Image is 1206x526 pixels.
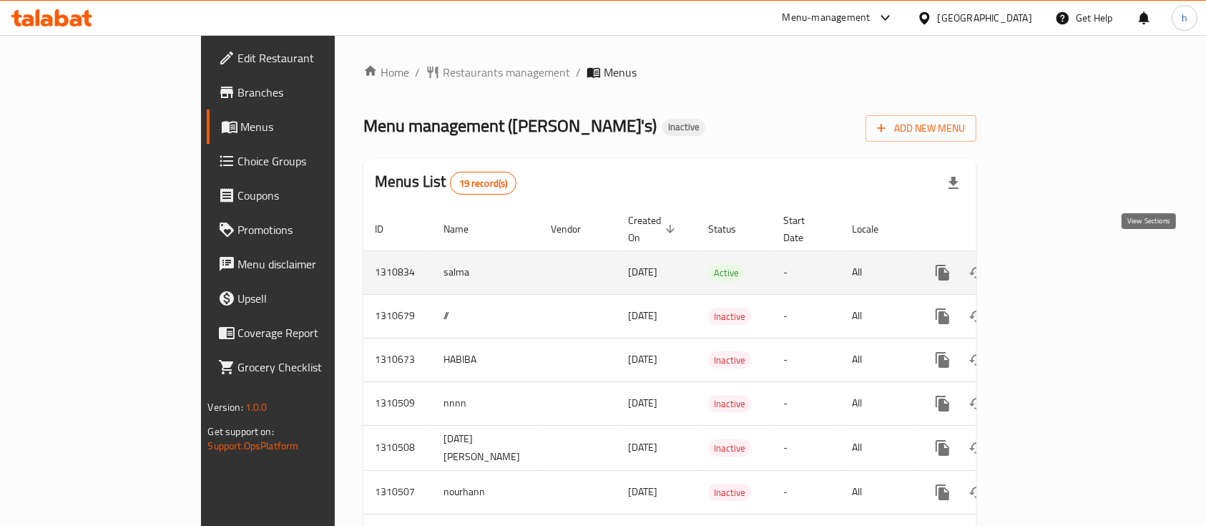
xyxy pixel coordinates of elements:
[926,299,960,333] button: more
[708,308,751,325] span: Inactive
[238,84,391,101] span: Branches
[960,343,994,377] button: Change Status
[783,212,823,246] span: Start Date
[207,41,403,75] a: Edit Restaurant
[926,475,960,510] button: more
[840,294,914,338] td: All
[443,64,570,81] span: Restaurants management
[926,343,960,377] button: more
[432,425,539,470] td: [DATE] [PERSON_NAME]
[708,484,751,501] span: Inactive
[708,265,745,281] span: Active
[772,294,840,338] td: -
[375,220,402,238] span: ID
[363,109,657,142] span: Menu management ( [PERSON_NAME]'s )
[708,352,751,369] span: Inactive
[708,395,751,412] div: Inactive
[840,381,914,425] td: All
[426,64,570,81] a: Restaurants management
[772,425,840,470] td: -
[207,178,403,213] a: Coupons
[628,438,657,457] span: [DATE]
[551,220,599,238] span: Vendor
[443,220,487,238] span: Name
[772,250,840,294] td: -
[708,440,751,457] span: Inactive
[938,10,1032,26] div: [GEOGRAPHIC_DATA]
[238,187,391,204] span: Coupons
[450,172,517,195] div: Total records count
[207,247,403,281] a: Menu disclaimer
[1182,10,1187,26] span: h
[783,9,871,26] div: Menu-management
[960,255,994,290] button: Change Status
[245,398,268,417] span: 1.0.0
[207,281,403,316] a: Upsell
[207,109,403,144] a: Menus
[208,422,274,441] span: Get support on:
[772,338,840,381] td: -
[238,290,391,307] span: Upsell
[708,396,751,412] span: Inactive
[840,338,914,381] td: All
[451,177,516,190] span: 19 record(s)
[432,470,539,514] td: nourhann
[960,475,994,510] button: Change Status
[238,255,391,273] span: Menu disclaimer
[375,171,516,195] h2: Menus List
[662,119,705,136] div: Inactive
[628,482,657,501] span: [DATE]
[628,306,657,325] span: [DATE]
[772,381,840,425] td: -
[926,386,960,421] button: more
[708,439,751,457] div: Inactive
[628,394,657,412] span: [DATE]
[877,120,965,137] span: Add New Menu
[207,144,403,178] a: Choice Groups
[708,351,751,369] div: Inactive
[208,398,243,417] span: Version:
[576,64,581,81] li: /
[708,220,755,238] span: Status
[207,75,403,109] a: Branches
[628,350,657,369] span: [DATE]
[432,250,539,294] td: salma
[238,359,391,376] span: Grocery Checklist
[207,316,403,350] a: Coverage Report
[238,49,391,67] span: Edit Restaurant
[415,64,420,81] li: /
[960,386,994,421] button: Change Status
[432,338,539,381] td: HABIBA
[238,152,391,170] span: Choice Groups
[926,431,960,465] button: more
[662,121,705,133] span: Inactive
[852,220,897,238] span: Locale
[866,115,976,142] button: Add New Menu
[241,118,391,135] span: Menus
[628,263,657,281] span: [DATE]
[772,470,840,514] td: -
[840,470,914,514] td: All
[238,324,391,341] span: Coverage Report
[628,212,680,246] span: Created On
[840,425,914,470] td: All
[708,264,745,281] div: Active
[926,255,960,290] button: more
[432,381,539,425] td: nnnn
[208,437,299,455] a: Support.OpsPlatform
[207,213,403,247] a: Promotions
[238,221,391,238] span: Promotions
[604,64,637,81] span: Menus
[207,350,403,384] a: Grocery Checklist
[960,299,994,333] button: Change Status
[432,294,539,338] td: //
[363,64,976,81] nav: breadcrumb
[914,208,1074,251] th: Actions
[840,250,914,294] td: All
[960,431,994,465] button: Change Status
